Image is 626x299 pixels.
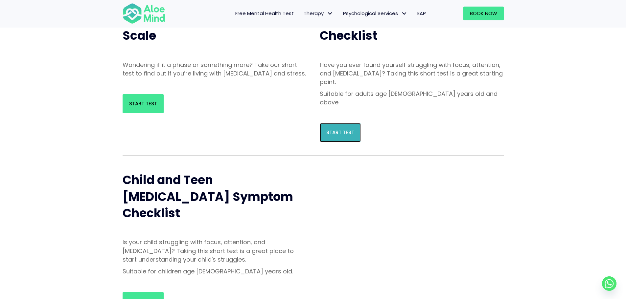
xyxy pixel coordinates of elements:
p: Suitable for children age [DEMOGRAPHIC_DATA] years old. [123,267,307,276]
a: Book Now [463,7,504,20]
img: Aloe mind Logo [123,3,165,24]
a: Start Test [123,94,164,113]
a: Whatsapp [602,276,616,291]
p: Have you ever found yourself struggling with focus, attention, and [MEDICAL_DATA]? Taking this sh... [320,61,504,86]
a: EAP [412,7,431,20]
span: Therapy [304,10,333,17]
span: Therapy: submenu [325,9,335,18]
p: Suitable for adults age [DEMOGRAPHIC_DATA] years old and above [320,90,504,107]
span: Start Test [129,100,157,107]
a: Start Test [320,123,361,142]
p: Is your child struggling with focus, attention, and [MEDICAL_DATA]? Taking this short test is a g... [123,238,307,264]
span: Free Mental Health Test [235,10,294,17]
a: Psychological ServicesPsychological Services: submenu [338,7,412,20]
span: Child and Teen [MEDICAL_DATA] Symptom Checklist [123,172,293,222]
p: Wondering if it a phase or something more? Take our short test to find out if you’re living with ... [123,61,307,78]
span: Book Now [470,10,497,17]
a: TherapyTherapy: submenu [299,7,338,20]
a: Free Mental Health Test [230,7,299,20]
span: EAP [417,10,426,17]
span: Start Test [326,129,354,136]
span: Psychological Services: submenu [400,9,409,18]
span: Psychological Services [343,10,407,17]
nav: Menu [174,7,431,20]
